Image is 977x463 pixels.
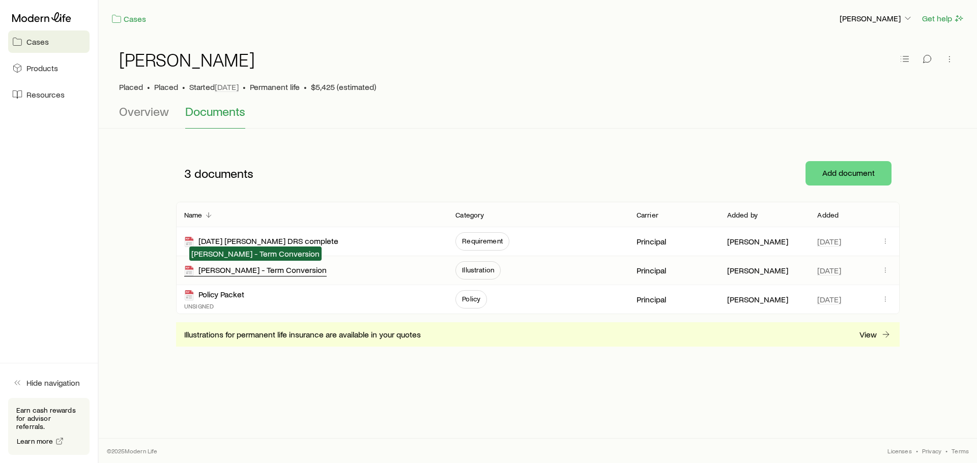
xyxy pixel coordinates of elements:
[817,236,841,246] span: [DATE]
[184,329,421,339] span: Illustrations for permanent life insurance are available in your quotes
[840,13,913,23] p: [PERSON_NAME]
[185,104,245,118] span: Documents
[806,161,892,186] button: Add document
[952,447,969,455] a: Terms
[727,265,788,275] p: [PERSON_NAME]
[8,83,90,106] a: Resources
[817,211,839,219] p: Added
[184,211,203,219] p: Name
[119,104,957,129] div: Case details tabs
[250,82,300,92] span: Permanent life
[119,49,255,70] h1: [PERSON_NAME]
[119,104,169,118] span: Overview
[916,447,918,455] span: •
[462,266,494,274] span: Illustration
[637,294,666,304] p: Principal
[887,447,911,455] a: Licenses
[859,329,892,341] a: View
[26,63,58,73] span: Products
[184,289,244,301] div: Policy Packet
[182,82,185,92] span: •
[922,447,941,455] a: Privacy
[455,211,484,219] p: Category
[16,406,81,430] p: Earn cash rewards for advisor referrals.
[637,265,666,275] p: Principal
[817,294,841,304] span: [DATE]
[945,447,947,455] span: •
[111,13,147,25] a: Cases
[119,82,143,92] p: Placed
[311,82,376,92] span: $5,425 (estimated)
[147,82,150,92] span: •
[462,295,480,303] span: Policy
[26,37,49,47] span: Cases
[8,372,90,394] button: Hide navigation
[107,447,158,455] p: © 2025 Modern Life
[637,236,666,246] p: Principal
[8,398,90,455] div: Earn cash rewards for advisor referrals.Learn more
[839,13,913,25] button: [PERSON_NAME]
[727,211,758,219] p: Added by
[817,265,841,275] span: [DATE]
[17,438,53,445] span: Learn more
[184,236,338,248] div: [DATE] [PERSON_NAME] DRS complete
[462,237,503,245] span: Requirement
[184,166,191,180] span: 3
[26,89,65,100] span: Resources
[304,82,307,92] span: •
[154,82,178,92] span: Placed
[637,211,658,219] p: Carrier
[727,294,788,304] p: [PERSON_NAME]
[184,302,244,310] p: UNSIGNED
[26,378,80,388] span: Hide navigation
[189,82,239,92] p: Started
[8,57,90,79] a: Products
[243,82,246,92] span: •
[922,13,965,24] button: Get help
[727,236,788,246] p: [PERSON_NAME]
[215,82,239,92] span: [DATE]
[184,265,327,276] div: [PERSON_NAME] - Term Conversion
[8,30,90,53] a: Cases
[859,329,877,339] p: View
[194,166,253,180] span: documents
